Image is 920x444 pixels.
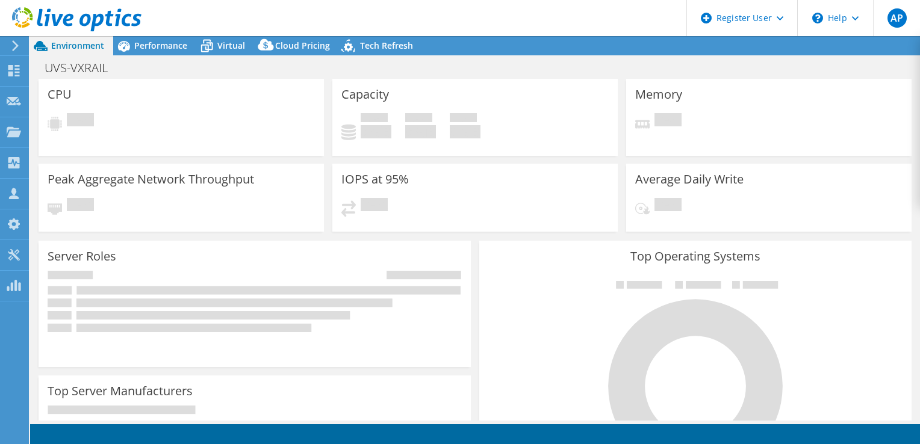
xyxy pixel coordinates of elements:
[341,88,389,101] h3: Capacity
[67,198,94,214] span: Pending
[361,125,391,138] h4: 0 GiB
[48,88,72,101] h3: CPU
[654,198,682,214] span: Pending
[635,173,744,186] h3: Average Daily Write
[39,61,126,75] h1: UVS-VXRAIL
[361,198,388,214] span: Pending
[48,250,116,263] h3: Server Roles
[67,113,94,129] span: Pending
[361,113,388,125] span: Used
[48,384,193,398] h3: Top Server Manufacturers
[812,13,823,23] svg: \n
[48,173,254,186] h3: Peak Aggregate Network Throughput
[450,113,477,125] span: Total
[275,40,330,51] span: Cloud Pricing
[51,40,104,51] span: Environment
[887,8,907,28] span: AP
[134,40,187,51] span: Performance
[217,40,245,51] span: Virtual
[360,40,413,51] span: Tech Refresh
[654,113,682,129] span: Pending
[488,250,903,263] h3: Top Operating Systems
[405,113,432,125] span: Free
[405,125,436,138] h4: 0 GiB
[450,125,480,138] h4: 0 GiB
[635,88,682,101] h3: Memory
[341,173,409,186] h3: IOPS at 95%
